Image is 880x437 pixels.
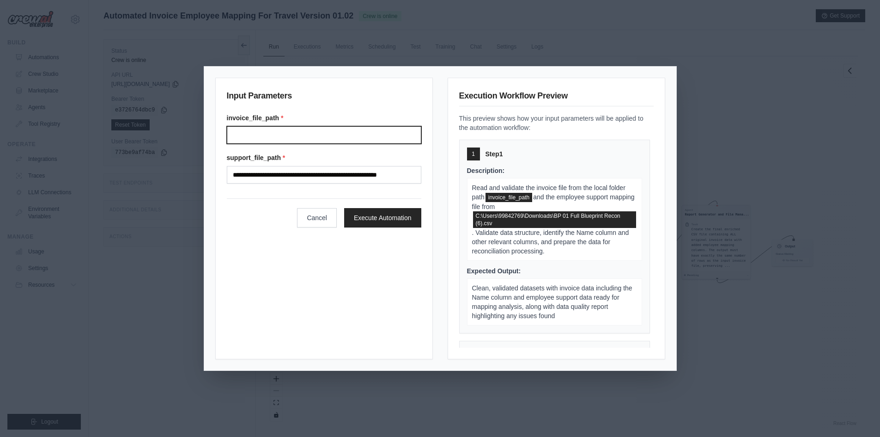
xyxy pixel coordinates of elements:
span: . Validate data structure, identify the Name column and other relevant columns, and prepare the d... [472,229,629,255]
span: Description: [467,167,505,174]
span: Step 1 [486,149,503,159]
h3: Input Parameters [227,89,421,106]
label: invoice_file_path [227,113,421,123]
span: Read and validate the invoice file from the local folder path [472,184,625,201]
span: Expected Output: [467,267,521,275]
button: Execute Automation [344,208,421,228]
h3: Execution Workflow Preview [459,89,654,106]
button: Cancel [297,208,337,228]
span: 1 [472,150,475,158]
span: support_file_path [473,211,636,228]
span: invoice_file_path [486,193,532,202]
label: support_file_path [227,153,421,162]
p: This preview shows how your input parameters will be applied to the automation workflow: [459,114,654,132]
span: and the employee support mapping file from [472,193,635,210]
span: Clean, validated datasets with invoice data including the Name column and employee support data r... [472,284,632,320]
